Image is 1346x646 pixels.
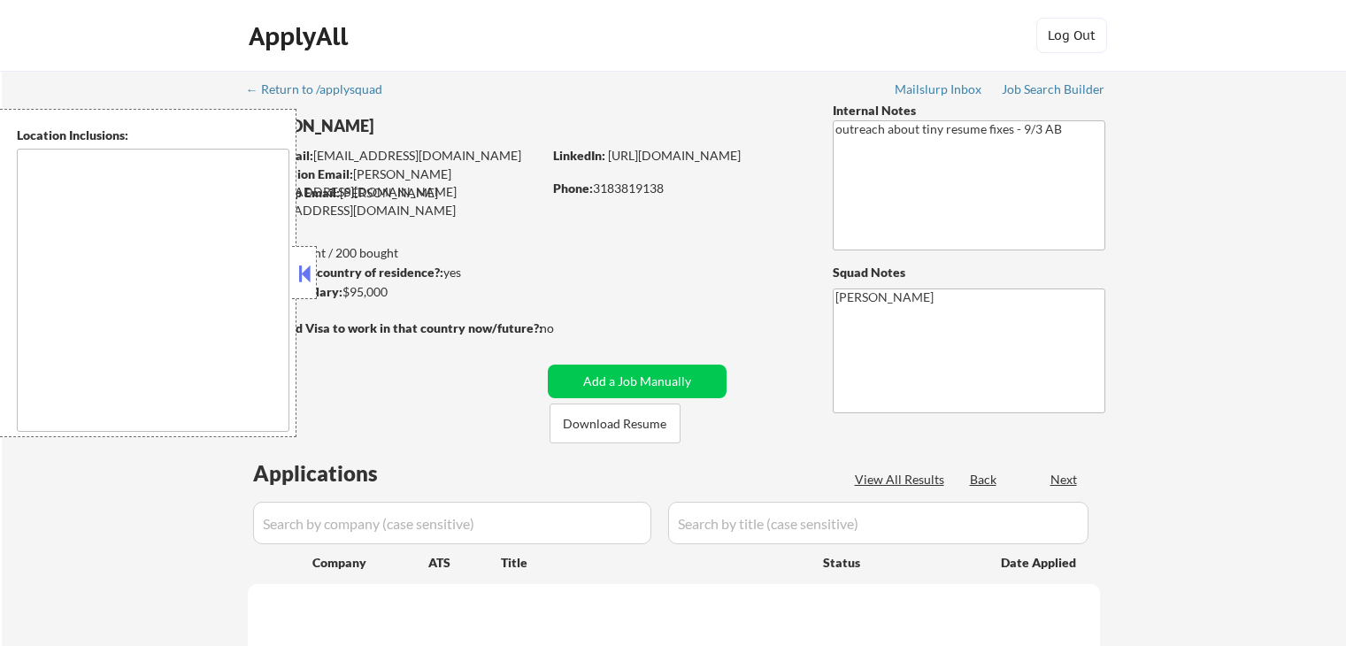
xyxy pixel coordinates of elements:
div: Internal Notes [833,102,1105,119]
strong: Will need Visa to work in that country now/future?: [248,320,542,335]
input: Search by title (case sensitive) [668,502,1088,544]
div: $95,000 [247,283,542,301]
div: no [540,319,590,337]
div: Squad Notes [833,264,1105,281]
button: Log Out [1036,18,1107,53]
strong: Can work in country of residence?: [247,265,443,280]
div: Location Inclusions: [17,127,289,144]
div: Applications [253,463,428,484]
div: Title [501,554,806,572]
strong: LinkedIn: [553,148,605,163]
div: yes [247,264,536,281]
div: Company [312,554,428,572]
button: Download Resume [550,404,681,443]
a: ← Return to /applysquad [246,82,399,100]
div: 0 sent / 200 bought [247,244,542,262]
div: ATS [428,554,501,572]
div: Date Applied [1001,554,1079,572]
div: [PERSON_NAME][EMAIL_ADDRESS][DOMAIN_NAME] [248,184,542,219]
a: [URL][DOMAIN_NAME] [608,148,741,163]
div: Next [1050,471,1079,488]
div: Status [823,546,975,578]
div: 3183819138 [553,180,804,197]
a: Mailslurp Inbox [895,82,983,100]
input: Search by company (case sensitive) [253,502,651,544]
div: ApplyAll [249,21,353,51]
div: Job Search Builder [1002,83,1105,96]
div: ← Return to /applysquad [246,83,399,96]
div: [EMAIL_ADDRESS][DOMAIN_NAME] [249,147,542,165]
div: [PERSON_NAME] [248,115,611,137]
div: Back [970,471,998,488]
button: Add a Job Manually [548,365,727,398]
div: [PERSON_NAME][EMAIL_ADDRESS][DOMAIN_NAME] [249,165,542,200]
div: Mailslurp Inbox [895,83,983,96]
div: View All Results [855,471,950,488]
strong: Phone: [553,181,593,196]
